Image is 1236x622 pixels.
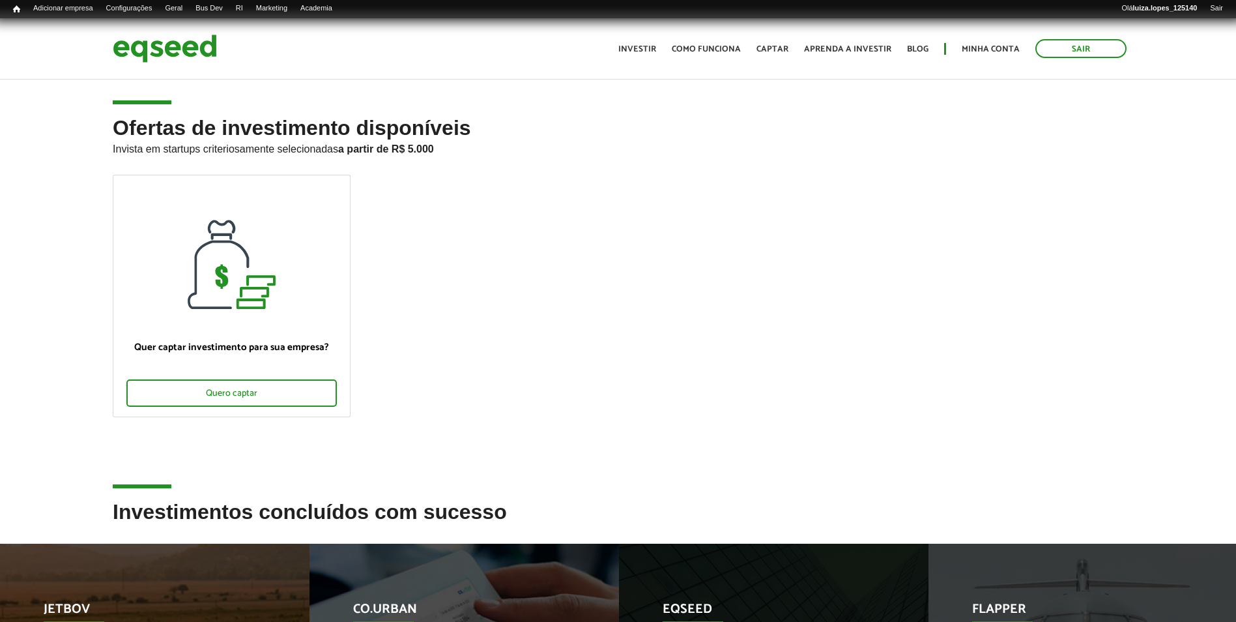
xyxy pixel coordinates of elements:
[189,3,229,14] a: Bus Dev
[1133,4,1198,12] strong: luiza.lopes_125140
[1035,39,1127,58] a: Sair
[126,379,337,407] div: Quero captar
[113,501,1123,543] h2: Investimentos concluídos com sucesso
[756,45,788,53] a: Captar
[250,3,294,14] a: Marketing
[338,143,434,155] strong: a partir de R$ 5.000
[113,117,1123,175] h2: Ofertas de investimento disponíveis
[158,3,189,14] a: Geral
[618,45,656,53] a: Investir
[113,175,351,417] a: Quer captar investimento para sua empresa? Quero captar
[907,45,928,53] a: Blog
[804,45,891,53] a: Aprenda a investir
[126,342,337,353] p: Quer captar investimento para sua empresa?
[962,45,1020,53] a: Minha conta
[1115,3,1203,14] a: Oláluiza.lopes_125140
[100,3,159,14] a: Configurações
[13,5,20,14] span: Início
[27,3,100,14] a: Adicionar empresa
[113,31,217,66] img: EqSeed
[672,45,741,53] a: Como funciona
[7,3,27,16] a: Início
[1203,3,1229,14] a: Sair
[229,3,250,14] a: RI
[113,140,1123,155] p: Invista em startups criteriosamente selecionadas
[294,3,339,14] a: Academia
